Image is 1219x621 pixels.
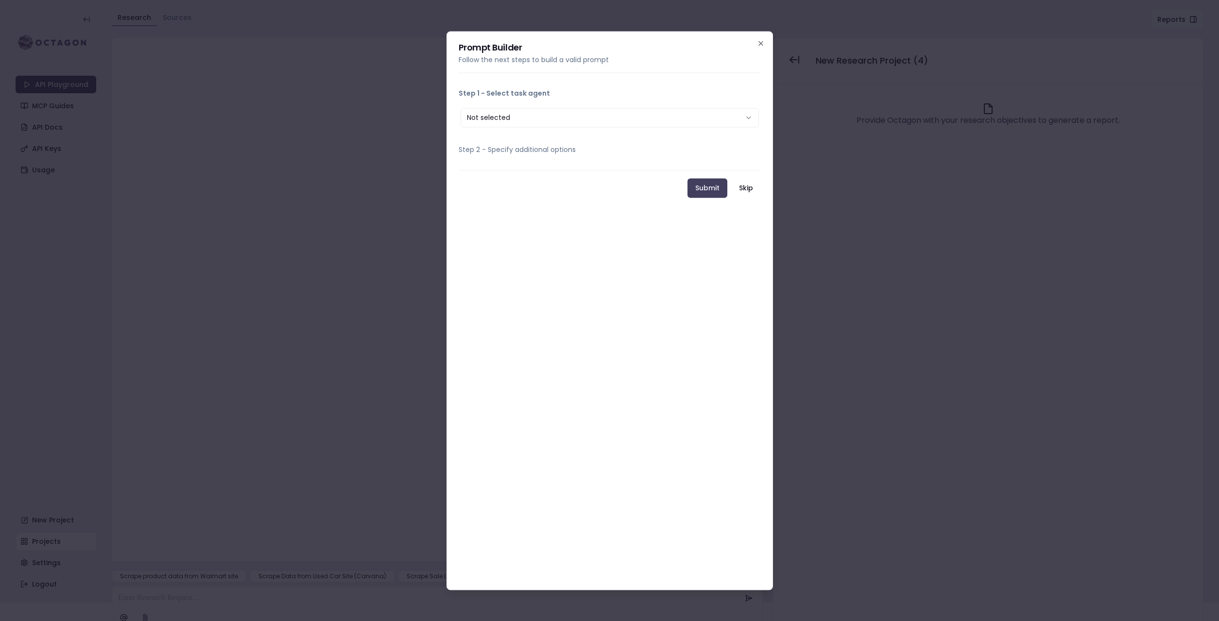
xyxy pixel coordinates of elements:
[687,178,727,198] button: Submit
[731,178,761,198] button: Skip
[459,43,761,52] h2: Prompt Builder
[459,55,761,65] p: Follow the next steps to build a valid prompt
[459,137,761,162] button: Step 2 - Specify additional options
[459,106,761,129] div: Step 1 - Select task agent
[459,81,761,106] button: Step 1 - Select task agent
